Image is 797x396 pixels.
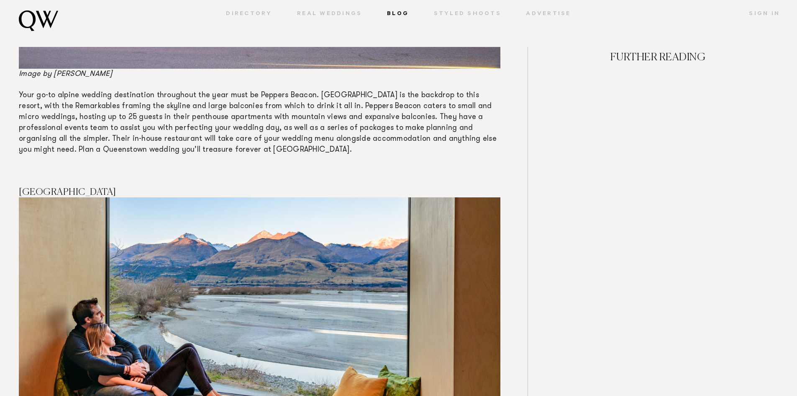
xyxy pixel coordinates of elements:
[214,10,285,18] a: Directory
[284,10,374,18] a: Real Weddings
[374,10,421,18] a: Blog
[538,50,778,94] h4: FURTHER READING
[19,188,116,197] span: [GEOGRAPHIC_DATA]
[514,10,584,18] a: Advertise
[421,10,514,18] a: Styled Shoots
[19,92,497,154] span: Your go-to alpine wedding destination throughout the year must be Peppers Beacon. [GEOGRAPHIC_DAT...
[19,70,113,78] span: Image by [PERSON_NAME]
[736,10,780,18] a: Sign In
[19,10,58,31] img: monogram.svg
